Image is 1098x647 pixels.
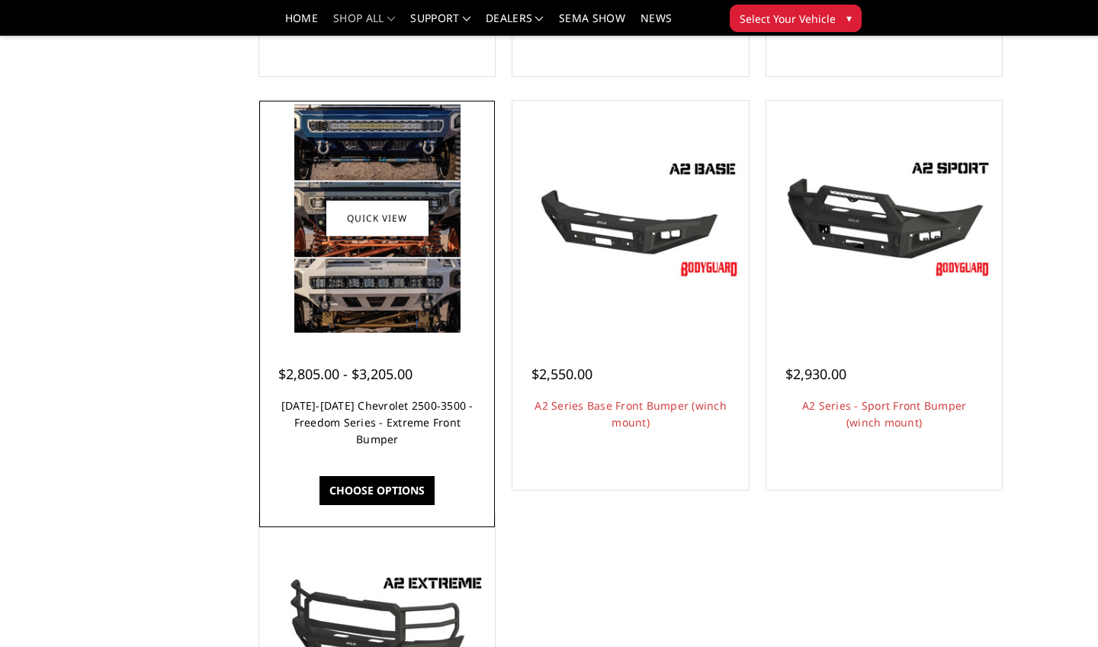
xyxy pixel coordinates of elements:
span: ▾ [846,10,852,26]
img: 2020-2023 Chevrolet 2500-3500 - Freedom Series - Extreme Front Bumper [294,105,461,333]
a: A2 Series Base Front Bumper (winch mount) [535,398,727,430]
span: $2,550.00 [531,365,592,383]
a: A2 Series - Sport Front Bumper (winch mount) A2 Series - Sport Front Bumper (winch mount) [770,105,998,333]
a: SEMA Show [559,13,625,35]
a: Home [285,13,318,35]
a: shop all [333,13,395,35]
a: A2 Series Base Front Bumper (winch mount) A2 Series Base Front Bumper (winch mount) [516,105,744,333]
button: Select Your Vehicle [730,5,862,32]
a: A2 Series - Sport Front Bumper (winch mount) [802,398,967,430]
span: $2,805.00 - $3,205.00 [278,365,413,383]
a: 2020-2023 Chevrolet 2500-3500 - Freedom Series - Extreme Front Bumper 2020-2023 Chevrolet 2500-35... [263,105,491,333]
a: Quick view [326,201,429,237]
a: News [640,13,672,35]
a: [DATE]-[DATE] Chevrolet 2500-3500 - Freedom Series - Extreme Front Bumper [281,398,474,446]
span: $2,930.00 [785,365,846,383]
a: Dealers [486,13,544,35]
a: Support [410,13,470,35]
span: Select Your Vehicle [740,11,836,27]
a: Choose Options [319,476,435,505]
